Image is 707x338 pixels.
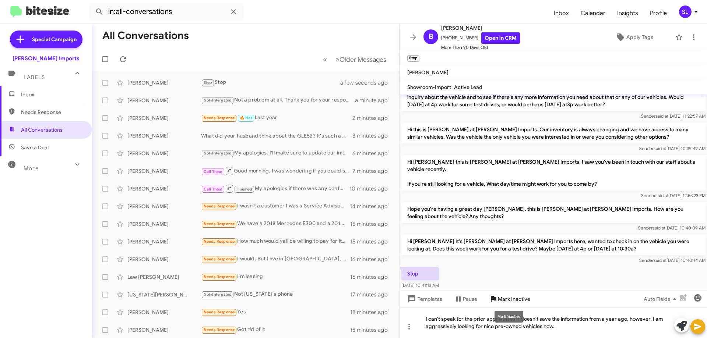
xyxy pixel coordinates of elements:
[673,6,699,18] button: SL
[201,149,352,157] div: My apologies. I'll make sure to update our information. Thank you for your response and have a gr...
[21,144,49,151] span: Save a Deal
[350,309,394,316] div: 18 minutes ago
[454,84,482,90] span: Active Lead
[350,326,394,334] div: 18 minutes ago
[335,55,340,64] span: »
[201,184,349,193] div: My apologies if there was any confusion about this text. We will update our information and stop ...
[401,123,706,143] p: Hi this is [PERSON_NAME] at [PERSON_NAME] Imports. Our inventory is always changing and we have a...
[352,132,394,139] div: 3 minutes ago
[331,52,391,67] button: Next
[350,238,394,245] div: 15 minutes ago
[401,235,706,255] p: Hi [PERSON_NAME] It's [PERSON_NAME] at [PERSON_NAME] Imports here, wanted to check in on the vehi...
[441,32,520,44] span: [PHONE_NUMBER]
[654,257,666,263] span: said at
[355,97,394,104] div: a minute ago
[400,307,707,338] div: I can't speak for the prior appraisal as it doesn't save the information from a year ago, however...
[127,79,201,86] div: [PERSON_NAME]
[679,6,692,18] div: SL
[401,202,706,223] p: Hope you're having a great day [PERSON_NAME]. this is [PERSON_NAME] at [PERSON_NAME] Imports. How...
[401,267,439,280] p: Stop
[201,132,352,139] div: What did your husband think about the GLE53? It's such a beautiful car.
[127,256,201,263] div: [PERSON_NAME]
[352,150,394,157] div: 6 minutes ago
[204,169,223,174] span: Call Them
[127,185,201,192] div: [PERSON_NAME]
[24,74,45,81] span: Labels
[319,52,331,67] button: Previous
[127,114,201,122] div: [PERSON_NAME]
[639,257,706,263] span: Sender [DATE] 10:40:14 AM
[498,292,530,306] span: Mark Inactive
[204,204,235,209] span: Needs Response
[201,308,350,316] div: Yes
[201,114,352,122] div: Last year
[89,3,244,21] input: Search
[441,44,520,51] span: More Than 90 Days Old
[127,97,201,104] div: [PERSON_NAME]
[102,30,189,42] h1: All Conversations
[201,220,350,228] div: We have a 2018 Mercedes E300 and a 2017 Mercedes GLS450
[638,292,685,306] button: Auto Fields
[201,202,350,210] div: I wasn't a customer I was a Service Advisor for [PERSON_NAME] Imports.
[201,166,352,175] div: Good morning. I was wondering if you could send me a couple of photos of your vehicle so that I c...
[201,325,350,334] div: Got rid of it
[639,146,706,151] span: Sender [DATE] 10:39:49 AM
[201,96,355,104] div: Not a problem at all. Thank you for your response and future business with our service department...
[401,155,706,191] p: Hi [PERSON_NAME] this is [PERSON_NAME] at [PERSON_NAME] Imports. I saw you've been in touch with ...
[655,193,668,198] span: said at
[448,292,483,306] button: Pause
[401,83,706,111] p: Hi [PERSON_NAME] this is [PERSON_NAME] at [PERSON_NAME] Imports. I just wanted to check back in t...
[441,24,520,32] span: [PERSON_NAME]
[204,221,235,226] span: Needs Response
[204,80,212,85] span: Stop
[655,113,668,119] span: said at
[653,225,665,231] span: said at
[21,91,84,98] span: Inbox
[638,225,706,231] span: Sender [DATE] 10:40:09 AM
[32,36,77,43] span: Special Campaign
[204,310,235,314] span: Needs Response
[21,108,84,116] span: Needs Response
[201,273,350,281] div: I'm leasing
[204,274,235,279] span: Needs Response
[127,326,201,334] div: [PERSON_NAME]
[127,150,201,157] div: [PERSON_NAME]
[201,290,350,299] div: Not [US_STATE]'s phone
[352,114,394,122] div: 2 minutes ago
[644,292,679,306] span: Auto Fields
[10,31,82,48] a: Special Campaign
[350,220,394,228] div: 15 minutes ago
[350,203,394,210] div: 14 minutes ago
[127,273,201,281] div: Law [PERSON_NAME]
[352,167,394,175] div: 7 minutes ago
[127,309,201,316] div: [PERSON_NAME]
[429,31,433,43] span: B
[21,126,63,134] span: All Conversations
[483,292,536,306] button: Mark Inactive
[204,151,232,156] span: Not-Interested
[644,3,673,24] a: Profile
[641,113,706,119] span: Sender [DATE] 11:22:57 AM
[204,239,235,244] span: Needs Response
[340,56,386,64] span: Older Messages
[204,115,235,120] span: Needs Response
[236,187,253,192] span: Finished
[127,203,201,210] div: [PERSON_NAME]
[204,98,232,103] span: Not-Interested
[548,3,575,24] a: Inbox
[204,257,235,261] span: Needs Response
[201,237,350,246] div: How much would yall be willing to pay for it? It has around 96,000 miles on it
[201,255,350,263] div: I would. But I live in [GEOGRAPHIC_DATA], [GEOGRAPHIC_DATA] now
[611,3,644,24] a: Insights
[127,132,201,139] div: [PERSON_NAME]
[323,55,327,64] span: «
[350,291,394,298] div: 17 minutes ago
[204,327,235,332] span: Needs Response
[204,187,223,192] span: Call Them
[349,79,394,86] div: a few seconds ago
[406,292,442,306] span: Templates
[24,165,39,172] span: More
